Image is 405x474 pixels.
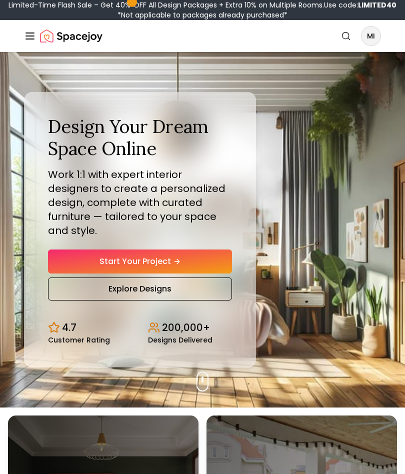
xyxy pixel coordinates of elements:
[148,336,212,343] small: Designs Delivered
[162,320,210,334] p: 200,000+
[48,116,232,159] h1: Design Your Dream Space Online
[40,26,102,46] img: Spacejoy Logo
[48,249,232,273] a: Start Your Project
[48,167,232,237] p: Work 1:1 with expert interior designers to create a personalized design, complete with curated fu...
[24,20,381,52] nav: Global
[40,26,102,46] a: Spacejoy
[48,336,110,343] small: Customer Rating
[361,26,381,46] button: MI
[362,27,380,45] span: MI
[117,10,287,20] span: *Not applicable to packages already purchased*
[48,277,232,300] a: Explore Designs
[48,312,232,343] div: Design stats
[62,320,76,334] p: 4.7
